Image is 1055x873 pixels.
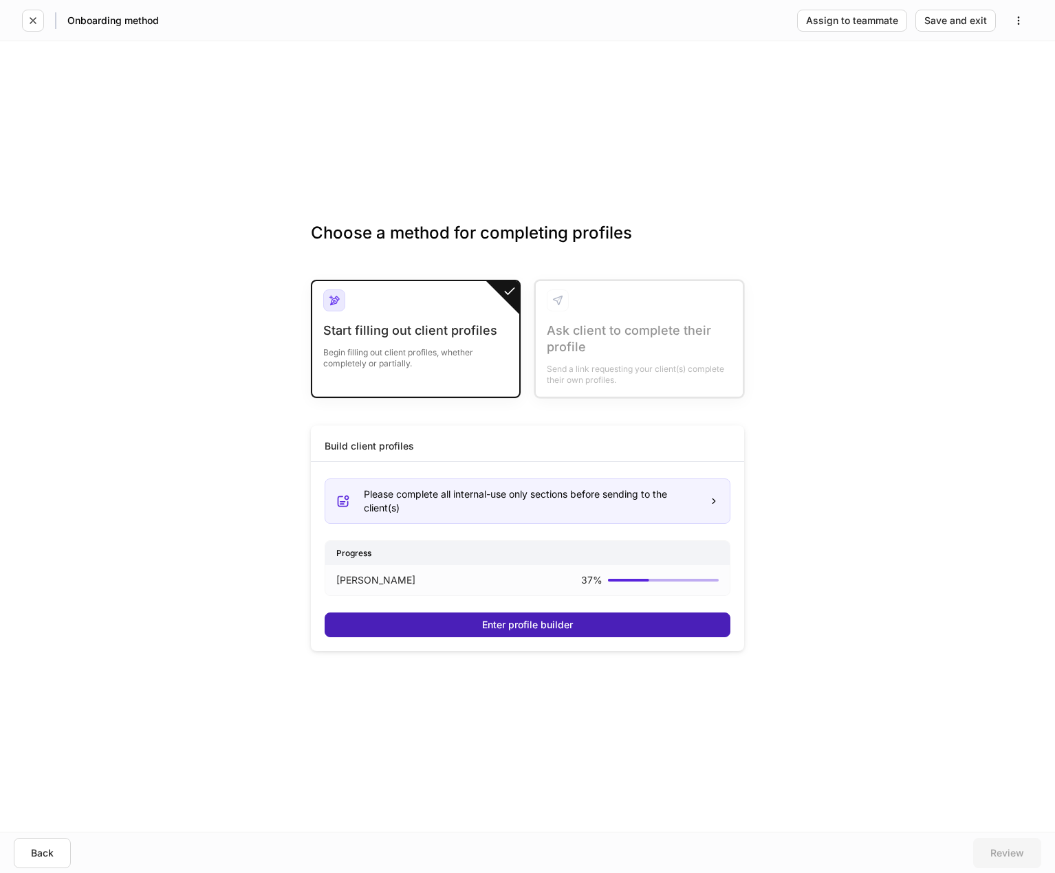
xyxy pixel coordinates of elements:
[364,487,698,515] div: Please complete all internal-use only sections before sending to the client(s)
[806,16,898,25] div: Assign to teammate
[67,14,159,27] h5: Onboarding method
[325,612,730,637] button: Enter profile builder
[325,439,414,453] div: Build client profiles
[581,573,602,587] p: 37 %
[311,222,744,266] h3: Choose a method for completing profiles
[31,848,54,858] div: Back
[915,10,996,32] button: Save and exit
[797,10,907,32] button: Assign to teammate
[336,573,415,587] p: [PERSON_NAME]
[14,838,71,868] button: Back
[325,541,730,565] div: Progress
[323,339,508,369] div: Begin filling out client profiles, whether completely or partially.
[323,322,508,339] div: Start filling out client profiles
[924,16,987,25] div: Save and exit
[482,620,573,630] div: Enter profile builder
